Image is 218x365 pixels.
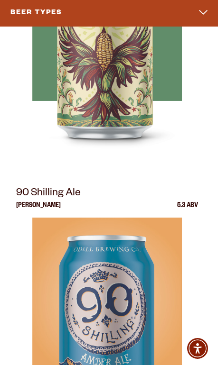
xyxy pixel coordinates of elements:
p: 5.3 ABV [177,202,198,218]
div: Accessibility Menu [187,338,208,359]
span: Beer Types [10,9,62,17]
button: Beer Types [8,4,210,23]
p: [PERSON_NAME] [16,202,61,218]
p: 90 Shilling Ale [16,185,198,202]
